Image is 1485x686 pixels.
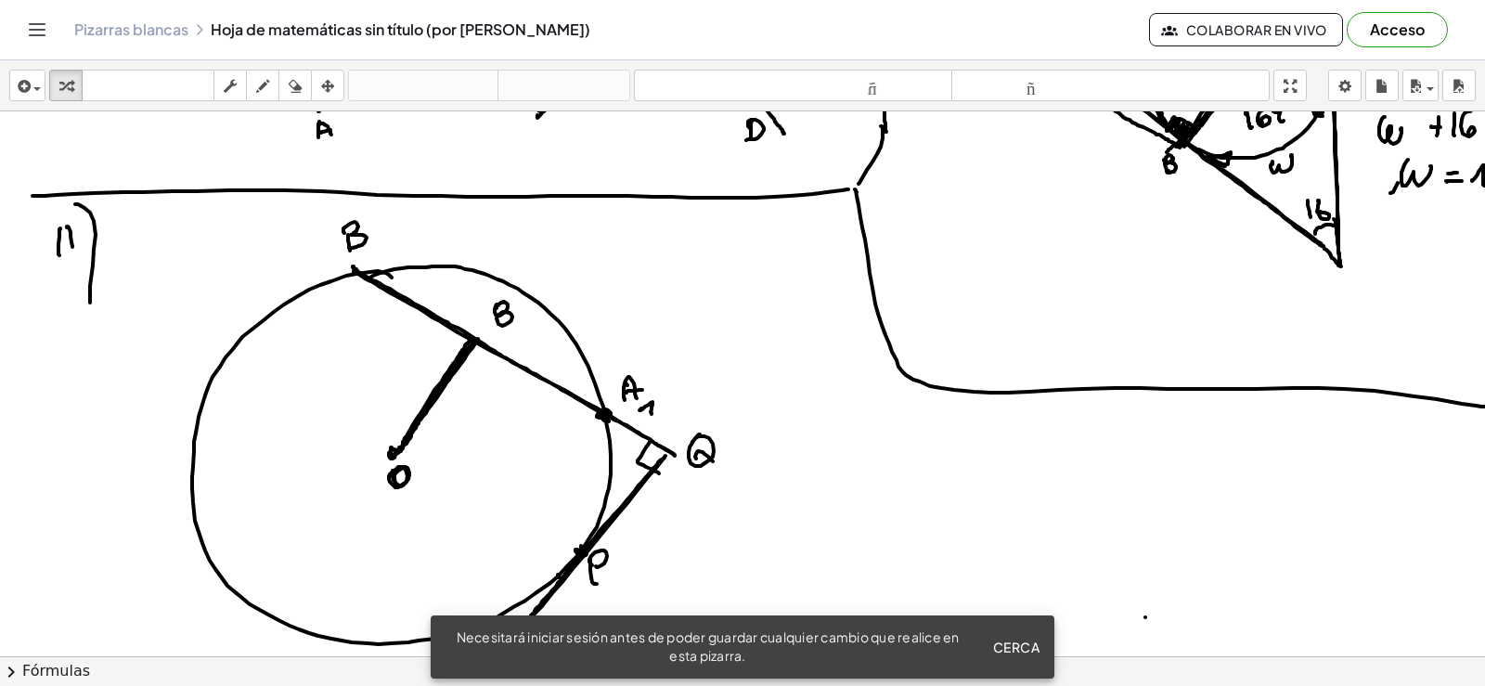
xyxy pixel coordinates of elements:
[86,77,210,95] font: teclado
[497,70,630,101] button: rehacer
[1186,21,1327,38] font: Colaborar en vivo
[22,662,90,680] font: Fórmulas
[502,77,626,95] font: rehacer
[993,639,1039,655] font: Cerca
[956,77,1265,95] font: tamaño_del_formato
[457,628,960,664] font: Necesitará iniciar sesión antes de poder guardar cualquier cambio que realice en esta pizarra.
[634,70,952,101] button: tamaño_del_formato
[74,20,188,39] a: Pizarras blancas
[22,15,52,45] button: Cambiar navegación
[1370,19,1425,39] font: Acceso
[951,70,1270,101] button: tamaño_del_formato
[74,19,188,39] font: Pizarras blancas
[348,70,498,101] button: deshacer
[353,77,494,95] font: deshacer
[1149,13,1343,46] button: Colaborar en vivo
[82,70,214,101] button: teclado
[1347,12,1448,47] button: Acceso
[985,630,1047,664] button: Cerca
[639,77,948,95] font: tamaño_del_formato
